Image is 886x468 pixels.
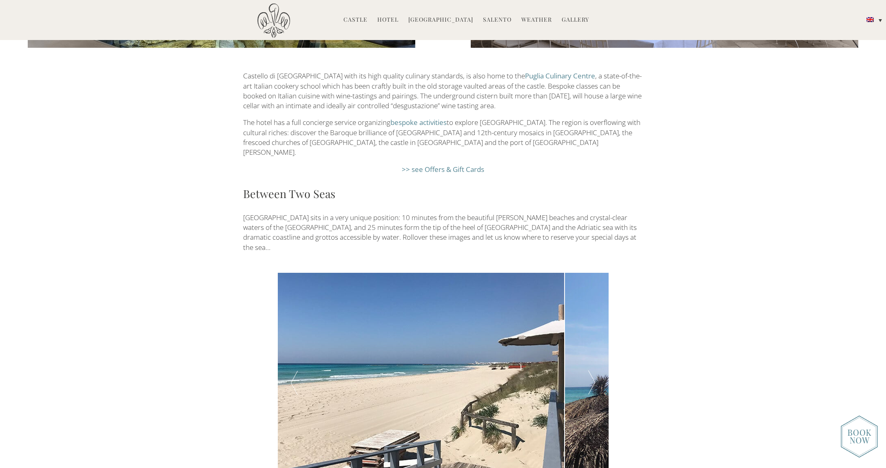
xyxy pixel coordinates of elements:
[390,118,447,127] a: bespoke activities
[525,71,595,80] a: Puglia Culinary Centre
[483,16,512,25] a: Salento
[243,185,643,202] h3: Between Two Seas
[257,3,290,38] img: Castello di Ugento
[377,16,399,25] a: Hotel
[243,213,643,252] p: [GEOGRAPHIC_DATA] sits in a very unique position: 10 minutes from the beautiful [PERSON_NAME] bea...
[408,16,473,25] a: [GEOGRAPHIC_DATA]
[243,118,643,157] p: The hotel has a full concierge service organizing to explore [GEOGRAPHIC_DATA]. The region is ove...
[243,71,643,111] p: Castello di [GEOGRAPHIC_DATA] with its high quality culinary standards, is also home to the , a s...
[841,415,878,458] img: new-booknow.png
[402,165,484,174] a: >> see Offers & Gift Cards
[562,16,589,25] a: Gallery
[866,17,874,22] img: English
[343,16,368,25] a: Castle
[521,16,552,25] a: Weather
